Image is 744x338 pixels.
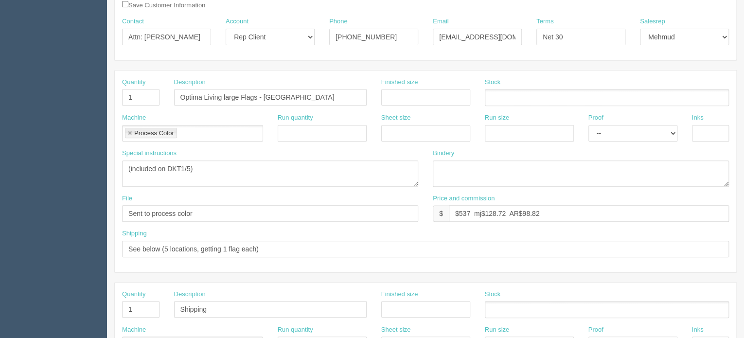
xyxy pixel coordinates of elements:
div: $ [433,205,449,222]
label: Stock [485,290,501,299]
label: Phone [329,17,348,26]
label: Special instructions [122,149,177,158]
div: Process Color [134,130,174,136]
label: Salesrep [640,17,665,26]
label: Machine [122,113,146,123]
label: Shipping [122,229,147,238]
label: Quantity [122,78,145,87]
label: Price and commission [433,194,495,203]
label: Account [226,17,248,26]
label: Description [174,78,206,87]
label: Sheet size [381,325,411,335]
label: Machine [122,325,146,335]
label: Proof [588,325,603,335]
label: Terms [536,17,553,26]
label: Inks [692,113,704,123]
label: Finished size [381,290,418,299]
label: Stock [485,78,501,87]
label: Sheet size [381,113,411,123]
label: Run quantity [278,113,313,123]
label: Contact [122,17,144,26]
label: File [122,194,132,203]
label: Run quantity [278,325,313,335]
label: Bindery [433,149,454,158]
textarea: (included on DKT1/5) [122,160,418,187]
label: Proof [588,113,603,123]
label: Finished size [381,78,418,87]
label: Inks [692,325,704,335]
label: Email [433,17,449,26]
label: Run size [485,113,510,123]
label: Quantity [122,290,145,299]
label: Run size [485,325,510,335]
label: Description [174,290,206,299]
